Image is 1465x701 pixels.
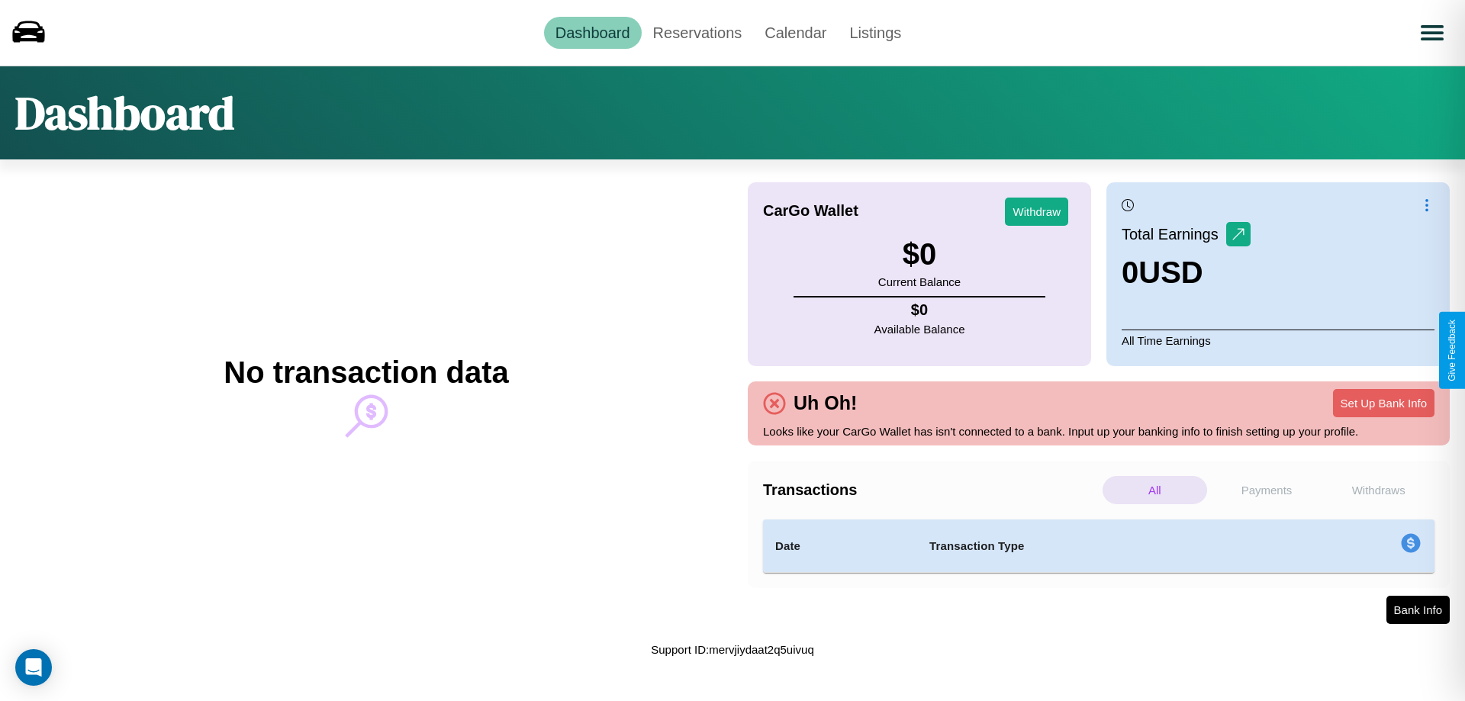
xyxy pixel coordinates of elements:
div: Open Intercom Messenger [15,649,52,686]
p: Payments [1215,476,1319,504]
p: Total Earnings [1122,220,1226,248]
a: Dashboard [544,17,642,49]
h4: CarGo Wallet [763,202,858,220]
h4: Uh Oh! [786,392,865,414]
h2: No transaction data [224,355,508,390]
p: All Time Earnings [1122,330,1434,351]
h3: 0 USD [1122,256,1251,290]
button: Withdraw [1005,198,1068,226]
h4: $ 0 [874,301,965,319]
p: Withdraws [1326,476,1431,504]
a: Calendar [753,17,838,49]
h4: Date [775,537,905,555]
p: Current Balance [878,272,961,292]
a: Reservations [642,17,754,49]
table: simple table [763,519,1434,573]
p: Looks like your CarGo Wallet has isn't connected to a bank. Input up your banking info to finish ... [763,421,1434,442]
p: All [1103,476,1207,504]
button: Bank Info [1386,596,1450,624]
h1: Dashboard [15,82,234,144]
p: Available Balance [874,319,965,339]
a: Listings [838,17,913,49]
h4: Transactions [763,481,1099,499]
h4: Transaction Type [929,537,1276,555]
div: Give Feedback [1447,320,1457,381]
p: Support ID: mervjiydaat2q5uivuq [651,639,813,660]
button: Set Up Bank Info [1333,389,1434,417]
h3: $ 0 [878,237,961,272]
button: Open menu [1411,11,1454,54]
